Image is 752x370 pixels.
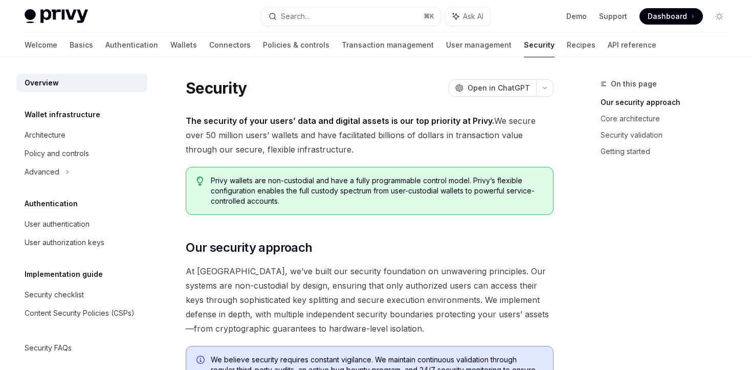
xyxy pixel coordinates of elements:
[70,33,93,57] a: Basics
[186,264,554,336] span: At [GEOGRAPHIC_DATA], we’ve built our security foundation on unwavering principles. Our systems a...
[186,114,554,157] span: We secure over 50 million users’ wallets and have facilitated billions of dollars in transaction ...
[16,144,147,163] a: Policy and controls
[611,78,657,90] span: On this page
[16,233,147,252] a: User authorization keys
[25,198,78,210] h5: Authentication
[209,33,251,57] a: Connectors
[566,11,587,21] a: Demo
[186,79,247,97] h1: Security
[16,286,147,304] a: Security checklist
[424,12,434,20] span: ⌘ K
[281,10,309,23] div: Search...
[25,33,57,57] a: Welcome
[170,33,197,57] a: Wallets
[25,268,103,280] h5: Implementation guide
[446,7,491,26] button: Ask AI
[342,33,434,57] a: Transaction management
[567,33,595,57] a: Recipes
[25,218,90,230] div: User authentication
[16,74,147,92] a: Overview
[16,304,147,322] a: Content Security Policies (CSPs)
[196,356,207,366] svg: Info
[196,177,204,186] svg: Tip
[608,33,656,57] a: API reference
[25,236,104,249] div: User authorization keys
[263,33,329,57] a: Policies & controls
[648,11,687,21] span: Dashboard
[16,215,147,233] a: User authentication
[25,9,88,24] img: light logo
[639,8,703,25] a: Dashboard
[25,108,100,121] h5: Wallet infrastructure
[601,111,736,127] a: Core architecture
[25,77,59,89] div: Overview
[25,342,72,354] div: Security FAQs
[211,176,543,206] span: Privy wallets are non-custodial and have a fully programmable control model. Privy’s flexible con...
[105,33,158,57] a: Authentication
[601,127,736,143] a: Security validation
[524,33,555,57] a: Security
[25,307,135,319] div: Content Security Policies (CSPs)
[186,116,494,126] strong: The security of your users’ data and digital assets is our top priority at Privy.
[186,240,312,256] span: Our security approach
[261,7,440,26] button: Search...⌘K
[25,147,89,160] div: Policy and controls
[16,126,147,144] a: Architecture
[601,143,736,160] a: Getting started
[446,33,512,57] a: User management
[449,79,536,97] button: Open in ChatGPT
[25,289,84,301] div: Security checklist
[711,8,727,25] button: Toggle dark mode
[468,83,530,93] span: Open in ChatGPT
[16,339,147,357] a: Security FAQs
[25,166,59,178] div: Advanced
[601,94,736,111] a: Our security approach
[25,129,65,141] div: Architecture
[463,11,483,21] span: Ask AI
[599,11,627,21] a: Support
